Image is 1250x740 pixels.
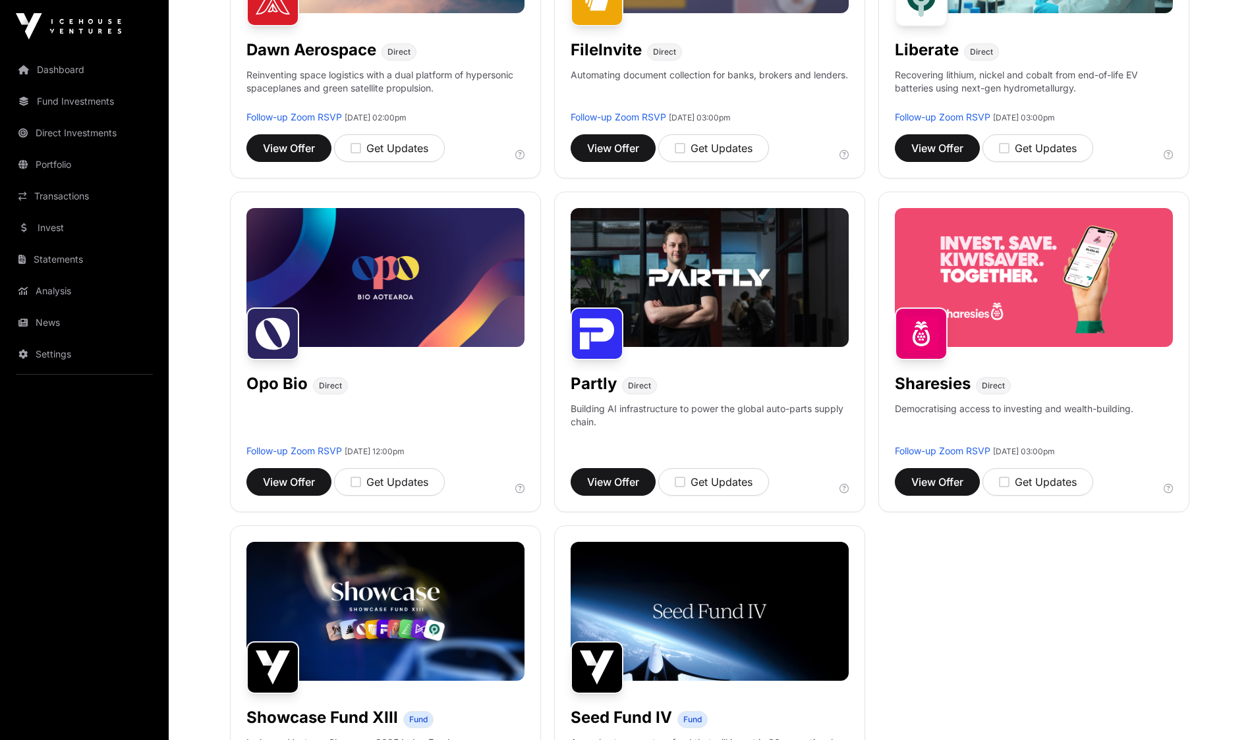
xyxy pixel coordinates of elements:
[993,446,1055,456] span: [DATE] 03:00pm
[351,140,428,156] div: Get Updates
[246,641,299,694] img: Showcase Fund XIII
[587,474,639,490] span: View Offer
[351,474,428,490] div: Get Updates
[895,68,1173,111] p: Recovering lithium, nickel and cobalt from end-of-life EV batteries using next-gen hydrometallurgy.
[895,134,980,162] button: View Offer
[246,40,376,61] h1: Dawn Aerospace
[246,307,299,360] img: Opo Bio
[571,373,617,394] h1: Partly
[571,641,623,694] img: Seed Fund IV
[895,40,959,61] h1: Liberate
[999,140,1077,156] div: Get Updates
[895,402,1133,444] p: Democratising access to investing and wealth-building.
[246,68,525,111] p: Reinventing space logistics with a dual platform of hypersonic spaceplanes and green satellite pr...
[319,381,342,391] span: Direct
[658,468,769,496] button: Get Updates
[11,150,158,179] a: Portfolio
[669,113,731,122] span: [DATE] 03:00pm
[895,445,990,456] a: Follow-up Zoom RSVP
[334,134,445,162] button: Get Updates
[11,55,158,84] a: Dashboard
[895,111,990,122] a: Follow-up Zoom RSVP
[246,468,331,496] button: View Offer
[911,474,963,490] span: View Offer
[653,47,676,57] span: Direct
[246,373,308,394] h1: Opo Bio
[11,182,158,211] a: Transactions
[571,40,642,61] h1: FileInvite
[982,134,1093,162] button: Get Updates
[263,474,315,490] span: View Offer
[263,140,315,156] span: View Offer
[1184,677,1250,740] iframe: Chat Widget
[246,134,331,162] button: View Offer
[11,277,158,305] a: Analysis
[675,140,753,156] div: Get Updates
[683,714,702,725] span: Fund
[11,119,158,147] a: Direct Investments
[895,468,980,496] button: View Offer
[993,113,1055,122] span: [DATE] 03:00pm
[571,68,848,111] p: Automating document collection for banks, brokers and lenders.
[658,134,769,162] button: Get Updates
[409,714,428,725] span: Fund
[571,134,656,162] button: View Offer
[16,13,121,40] img: Icehouse Ventures Logo
[982,468,1093,496] button: Get Updates
[246,111,342,122] a: Follow-up Zoom RSVP
[895,373,971,394] h1: Sharesies
[571,307,623,360] img: Partly
[571,208,849,347] img: Partly-Banner.jpg
[246,707,398,728] h1: Showcase Fund XIII
[246,208,525,347] img: Opo-Bio-Banner.jpg
[246,542,525,681] img: Showcase-Fund-Banner-1.jpg
[895,208,1173,347] img: Sharesies-Banner.jpg
[11,245,158,274] a: Statements
[999,474,1077,490] div: Get Updates
[571,707,672,728] h1: Seed Fund IV
[345,446,405,456] span: [DATE] 12:00pm
[911,140,963,156] span: View Offer
[387,47,411,57] span: Direct
[11,308,158,337] a: News
[982,381,1005,391] span: Direct
[895,307,948,360] img: Sharesies
[11,213,158,242] a: Invest
[675,474,753,490] div: Get Updates
[11,340,158,369] a: Settings
[970,47,993,57] span: Direct
[571,542,849,681] img: Seed-Fund-4_Banner.jpg
[345,113,407,122] span: [DATE] 02:00pm
[628,381,651,391] span: Direct
[571,111,666,122] a: Follow-up Zoom RSVP
[334,468,445,496] button: Get Updates
[11,87,158,116] a: Fund Investments
[246,445,342,456] a: Follow-up Zoom RSVP
[587,140,639,156] span: View Offer
[571,468,656,496] button: View Offer
[571,402,849,444] p: Building AI infrastructure to power the global auto-parts supply chain.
